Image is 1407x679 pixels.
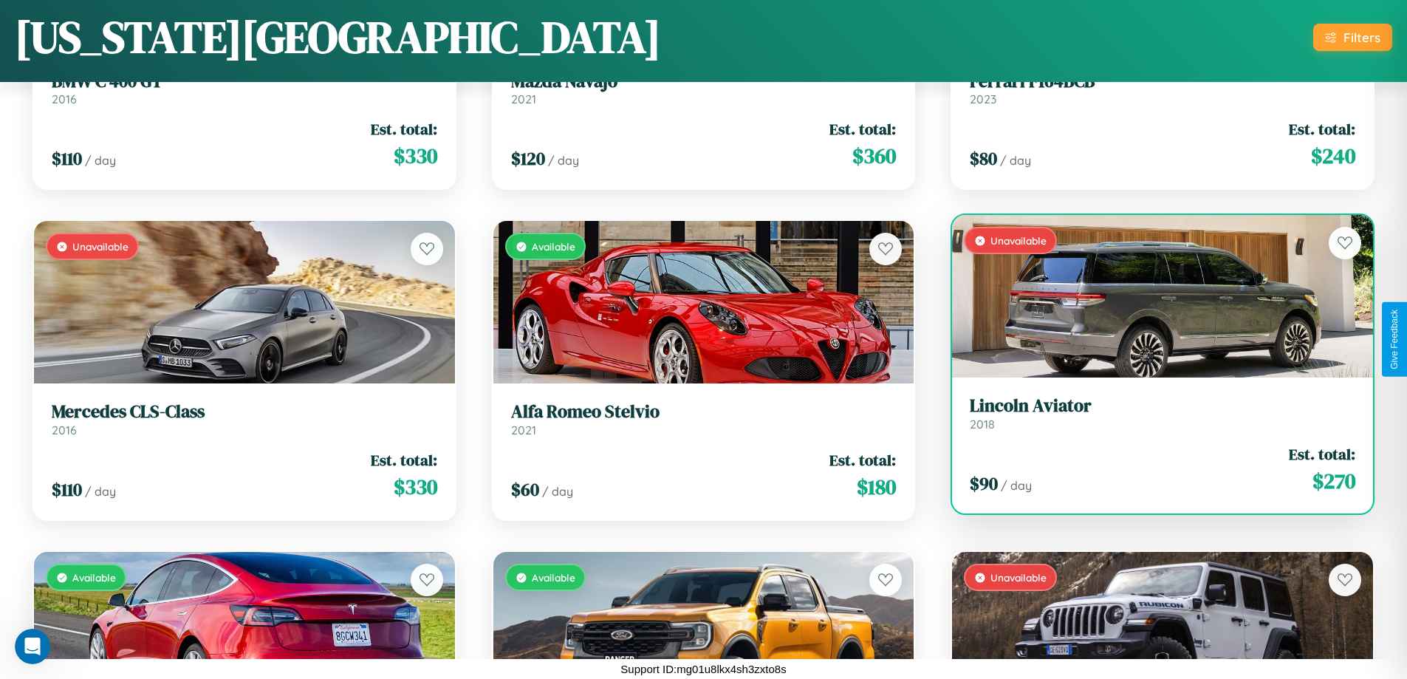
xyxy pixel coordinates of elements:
[620,659,786,679] p: Support ID: mg01u8lkx4sh3zxto8s
[970,146,997,171] span: $ 80
[52,92,77,106] span: 2016
[532,571,575,584] span: Available
[829,449,896,471] span: Est. total:
[511,401,897,423] h3: Alfa Romeo Stelvio
[52,401,437,423] h3: Mercedes CLS-Class
[371,118,437,140] span: Est. total:
[852,141,896,171] span: $ 360
[829,118,896,140] span: Est. total:
[511,146,545,171] span: $ 120
[511,477,539,502] span: $ 60
[52,71,437,107] a: BMW C 400 GT2016
[371,449,437,471] span: Est. total:
[15,629,50,664] iframe: Intercom live chat
[511,71,897,107] a: Mazda Navajo2021
[970,471,998,496] span: $ 90
[394,472,437,502] span: $ 330
[1001,478,1032,493] span: / day
[511,423,536,437] span: 2021
[1289,118,1355,140] span: Est. total:
[542,484,573,499] span: / day
[970,395,1355,431] a: Lincoln Aviator2018
[72,571,116,584] span: Available
[394,141,437,171] span: $ 330
[990,571,1047,584] span: Unavailable
[970,71,1355,107] a: Ferrari F164BCB2023
[52,401,437,437] a: Mercedes CLS-Class2016
[52,477,82,502] span: $ 110
[1343,30,1380,45] div: Filters
[1313,24,1392,51] button: Filters
[1311,141,1355,171] span: $ 240
[1389,310,1400,369] div: Give Feedback
[1312,466,1355,496] span: $ 270
[970,92,996,106] span: 2023
[85,484,116,499] span: / day
[990,234,1047,247] span: Unavailable
[85,153,116,168] span: / day
[532,240,575,253] span: Available
[857,472,896,502] span: $ 180
[511,92,536,106] span: 2021
[1000,153,1031,168] span: / day
[52,146,82,171] span: $ 110
[970,395,1355,417] h3: Lincoln Aviator
[970,417,995,431] span: 2018
[52,423,77,437] span: 2016
[511,401,897,437] a: Alfa Romeo Stelvio2021
[1289,443,1355,465] span: Est. total:
[72,240,129,253] span: Unavailable
[548,153,579,168] span: / day
[15,7,661,67] h1: [US_STATE][GEOGRAPHIC_DATA]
